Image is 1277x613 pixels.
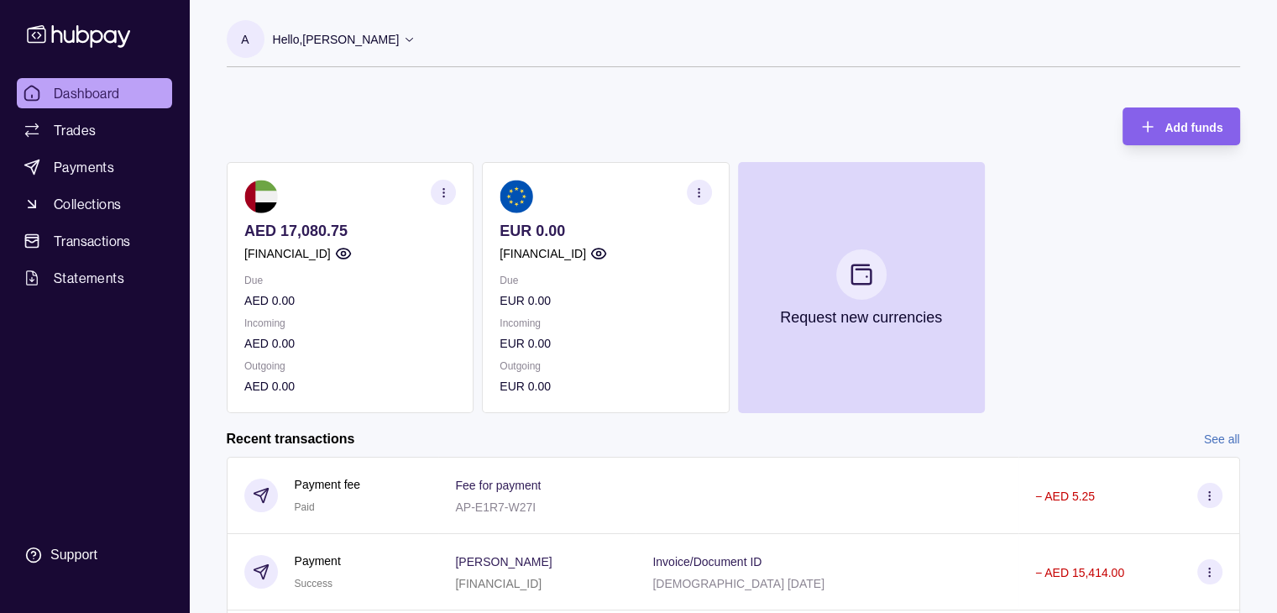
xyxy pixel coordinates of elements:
p: Payment [295,552,341,570]
a: Dashboard [17,78,172,108]
p: Incoming [500,314,711,333]
p: Due [500,271,711,290]
a: Trades [17,115,172,145]
p: Fee for payment [455,479,541,492]
p: Hello, [PERSON_NAME] [273,30,400,49]
img: ae [244,180,278,213]
span: Payments [54,157,114,177]
a: Payments [17,152,172,182]
a: Transactions [17,226,172,256]
p: AED 17,080.75 [244,222,456,240]
p: − AED 15,414.00 [1035,566,1124,579]
p: EUR 0.00 [500,334,711,353]
p: Due [244,271,456,290]
h2: Recent transactions [227,430,355,448]
p: Incoming [244,314,456,333]
p: [FINANCIAL_ID] [455,577,542,590]
img: eu [500,180,533,213]
button: Add funds [1123,107,1239,145]
p: Outgoing [500,357,711,375]
span: Collections [54,194,121,214]
p: AED 0.00 [244,291,456,310]
p: EUR 0.00 [500,222,711,240]
a: Collections [17,189,172,219]
p: A [241,30,249,49]
span: Add funds [1164,121,1222,134]
p: AED 0.00 [244,377,456,396]
p: Payment fee [295,475,361,494]
a: See all [1204,430,1240,448]
a: Statements [17,263,172,293]
p: Outgoing [244,357,456,375]
p: Request new currencies [780,308,942,327]
p: AP-E1R7-W27I [455,500,536,514]
span: Dashboard [54,83,120,103]
p: − AED 5.25 [1035,490,1095,503]
span: Transactions [54,231,131,251]
span: Statements [54,268,124,288]
div: Support [50,546,97,564]
span: Paid [295,501,315,513]
p: EUR 0.00 [500,291,711,310]
p: [FINANCIAL_ID] [500,244,586,263]
button: Request new currencies [737,162,984,413]
p: EUR 0.00 [500,377,711,396]
p: Invoice/Document ID [652,555,761,568]
a: Support [17,537,172,573]
p: [DEMOGRAPHIC_DATA] [DATE] [652,577,824,590]
p: AED 0.00 [244,334,456,353]
span: Trades [54,120,96,140]
p: [FINANCIAL_ID] [244,244,331,263]
span: Success [295,578,332,589]
p: [PERSON_NAME] [455,555,552,568]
